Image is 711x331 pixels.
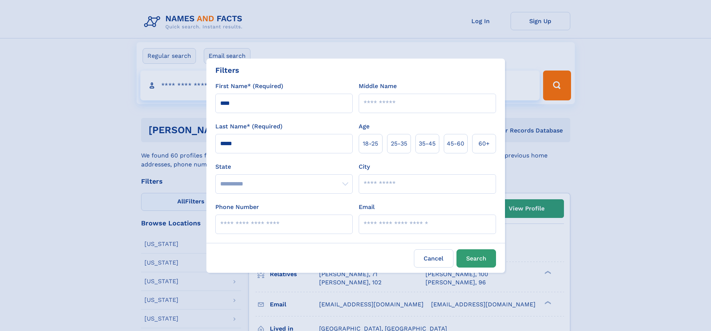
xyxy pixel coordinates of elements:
button: Search [456,249,496,268]
span: 45‑60 [447,139,464,148]
span: 18‑25 [363,139,378,148]
span: 25‑35 [391,139,407,148]
span: 60+ [478,139,490,148]
label: Phone Number [215,203,259,212]
label: Cancel [414,249,453,268]
label: First Name* (Required) [215,82,283,91]
label: City [359,162,370,171]
div: Filters [215,65,239,76]
label: Middle Name [359,82,397,91]
label: Last Name* (Required) [215,122,283,131]
span: 35‑45 [419,139,436,148]
label: Age [359,122,369,131]
label: State [215,162,353,171]
label: Email [359,203,375,212]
